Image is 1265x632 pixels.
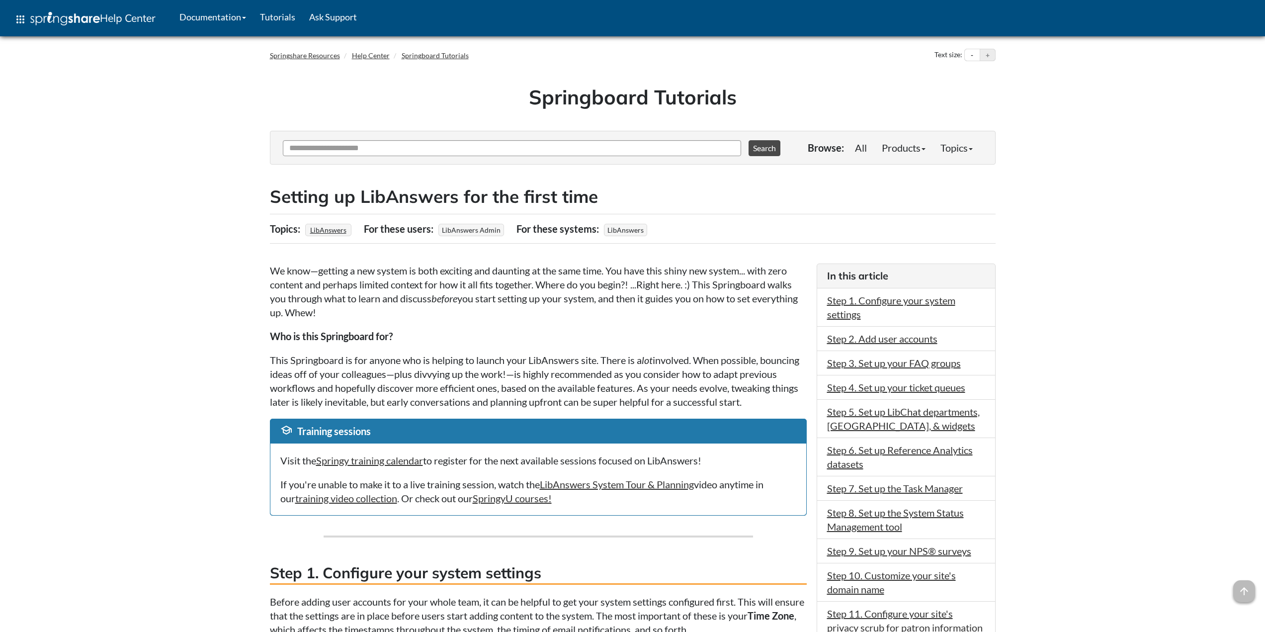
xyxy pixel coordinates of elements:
[30,12,100,25] img: Springshare
[280,424,292,436] span: school
[277,83,988,111] h1: Springboard Tutorials
[364,219,436,238] div: For these users:
[270,562,807,585] h3: Step 1. Configure your system settings
[932,49,964,62] div: Text size:
[749,140,780,156] button: Search
[808,141,844,155] p: Browse:
[827,269,985,283] h3: In this article
[270,330,393,342] strong: Who is this Springboard for?
[270,51,340,60] a: Springshare Resources
[1233,581,1255,593] a: arrow_upward
[827,406,980,432] a: Step 5. Set up LibChat departments, [GEOGRAPHIC_DATA], & widgets
[827,482,963,494] a: Step 7. Set up the Task Manager
[516,219,601,238] div: For these systems:
[827,381,965,393] a: Step 4. Set up your ticket queues
[270,264,807,319] p: We know—getting a new system is both exciting and daunting at the same time. You have this shiny ...
[473,492,552,504] a: SpringyU courses!
[172,4,253,29] a: Documentation
[295,492,397,504] a: training video collection
[438,224,504,236] span: LibAnswers Admin
[827,294,955,320] a: Step 1. Configure your system settings
[827,569,956,595] a: Step 10. Customize your site's domain name
[827,357,961,369] a: Step 3. Set up your FAQ groups
[642,354,653,366] em: lot
[1233,580,1255,602] span: arrow_upward
[933,138,980,158] a: Topics
[965,49,980,61] button: Decrease text size
[270,219,303,238] div: Topics:
[827,333,937,345] a: Step 2. Add user accounts
[540,478,694,490] a: LibAnswers System Tour & Planning
[297,425,371,437] span: Training sessions
[280,453,796,467] p: Visit the to register for the next available sessions focused on LibAnswers!
[827,545,971,557] a: Step 9. Set up your NPS® surveys
[352,51,390,60] a: Help Center
[309,223,348,237] a: LibAnswers
[827,444,973,470] a: Step 6. Set up Reference Analytics datasets
[100,11,156,24] span: Help Center
[302,4,364,29] a: Ask Support
[980,49,995,61] button: Increase text size
[827,507,964,533] a: Step 8. Set up the System Status Management tool
[874,138,933,158] a: Products
[604,224,647,236] span: LibAnswers
[280,477,796,505] p: If you're unable to make it to a live training session, watch the video anytime in our . Or check...
[748,610,794,622] strong: Time Zone
[14,13,26,25] span: apps
[270,184,996,209] h2: Setting up LibAnswers for the first time
[270,353,807,409] p: This Springboard is for anyone who is helping to launch your LibAnswers site. There is a involved...
[253,4,302,29] a: Tutorials
[316,454,423,466] a: Springy training calendar
[402,51,469,60] a: Springboard Tutorials
[847,138,874,158] a: All
[431,292,457,304] em: before
[7,4,163,34] a: apps Help Center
